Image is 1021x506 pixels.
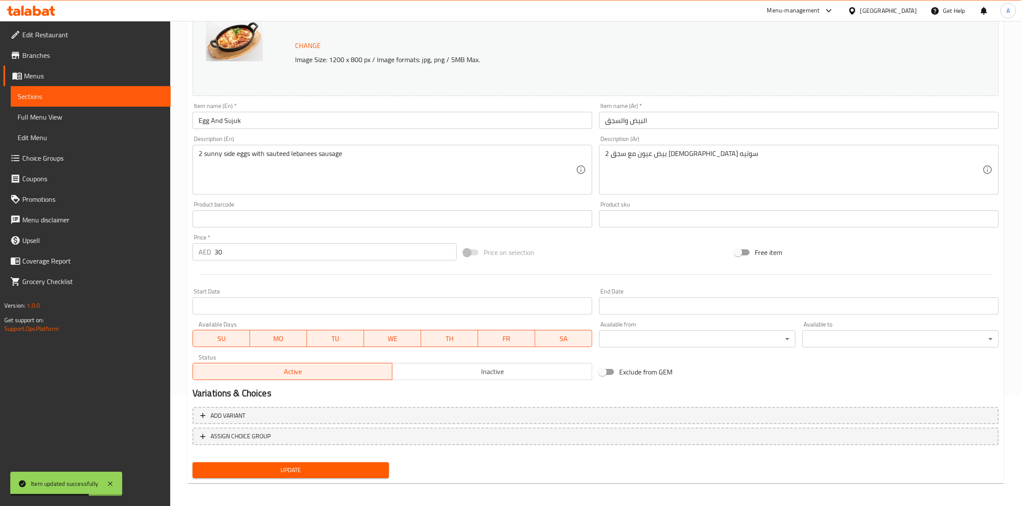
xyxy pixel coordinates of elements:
button: Add variant [193,407,999,425]
span: Sections [18,91,164,102]
a: Coverage Report [3,251,171,271]
input: Enter name En [193,112,592,129]
button: MO [250,330,307,347]
span: Coupons [22,174,164,184]
button: Inactive [392,363,592,380]
span: TU [310,332,361,345]
div: Menu-management [767,6,820,16]
a: Full Menu View [11,107,171,127]
a: Sections [11,86,171,107]
span: Add variant [211,410,245,421]
input: Enter name Ar [599,112,999,129]
button: FR [478,330,535,347]
span: ASSIGN CHOICE GROUP [211,431,271,442]
button: WE [364,330,421,347]
span: Grocery Checklist [22,276,164,287]
button: Update [193,462,389,478]
span: Full Menu View [18,112,164,122]
span: MO [253,332,304,345]
button: Change [292,37,324,54]
a: Edit Menu [11,127,171,148]
span: Version: [4,300,25,311]
div: [GEOGRAPHIC_DATA] [860,6,917,15]
input: Please enter product sku [599,210,999,228]
span: Coverage Report [22,256,164,266]
span: 1.0.0 [27,300,40,311]
img: mmw_638931272881507115 [206,18,263,61]
p: Image Size: 1200 x 800 px / Image formats: jpg, png / 5MB Max. [292,54,876,65]
textarea: 2 بيض عيون مع سجق [DEMOGRAPHIC_DATA] سوتيه [605,150,982,190]
a: Menus [3,66,171,86]
input: Please enter product barcode [193,210,592,228]
span: Choice Groups [22,153,164,163]
a: Support.OpsPlatform [4,323,59,334]
a: Menu disclaimer [3,210,171,230]
div: ​ [802,330,999,347]
span: Branches [22,50,164,60]
button: SU [193,330,250,347]
span: Update [199,465,382,476]
span: SU [196,332,247,345]
button: TU [307,330,364,347]
span: TH [425,332,475,345]
span: Change [295,39,321,52]
span: Exclude from GEM [619,367,672,377]
div: ​ [599,330,795,347]
button: SA [535,330,592,347]
div: Item updated successfully [31,479,98,488]
a: Promotions [3,189,171,210]
span: SA [539,332,589,345]
a: Choice Groups [3,148,171,168]
span: Menus [24,71,164,81]
span: FR [482,332,532,345]
span: Free item [755,247,782,257]
span: Edit Menu [18,132,164,143]
textarea: 2 sunny side eggs with sauteed lebanees sausage [199,150,576,190]
a: Coupons [3,168,171,189]
a: Branches [3,45,171,66]
a: Upsell [3,230,171,251]
button: Active [193,363,393,380]
h2: Variations & Choices [193,387,999,400]
button: TH [421,330,478,347]
button: ASSIGN CHOICE GROUP [193,428,999,445]
span: Get support on: [4,314,44,326]
span: Promotions [22,194,164,204]
span: Active [196,365,389,378]
p: AED [199,247,211,257]
span: Menu disclaimer [22,215,164,225]
input: Please enter price [214,243,457,260]
span: Inactive [396,365,589,378]
a: Grocery Checklist [3,271,171,292]
span: Price on selection [484,247,534,257]
span: WE [367,332,418,345]
span: Edit Restaurant [22,30,164,40]
span: Upsell [22,235,164,246]
a: Edit Restaurant [3,24,171,45]
span: A [1006,6,1010,15]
